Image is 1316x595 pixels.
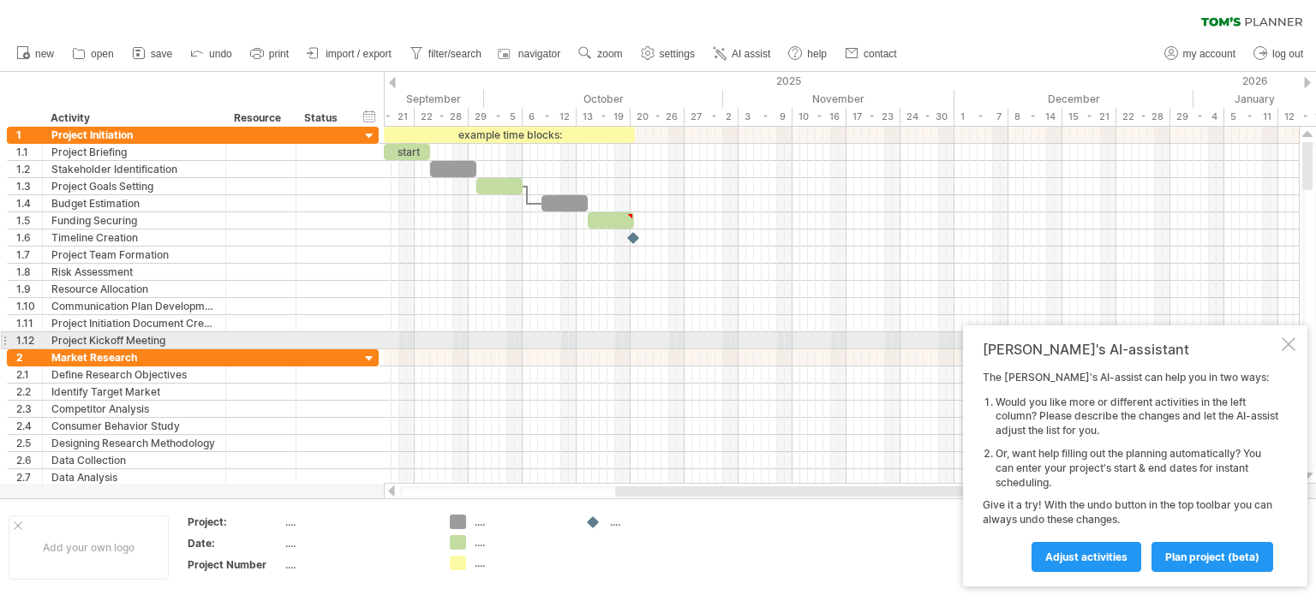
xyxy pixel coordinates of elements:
[51,264,217,280] div: Risk Assessment
[16,212,42,229] div: 1.5
[91,48,114,60] span: open
[302,43,397,65] a: import / export
[846,108,900,126] div: 17 - 23
[685,108,739,126] div: 27 - 2
[574,43,627,65] a: zoom
[1272,48,1303,60] span: log out
[51,281,217,297] div: Resource Allocation
[51,401,217,417] div: Competitor Analysis
[16,127,42,143] div: 1
[864,48,897,60] span: contact
[326,48,392,60] span: import / export
[51,298,217,314] div: Communication Plan Development
[51,178,217,194] div: Project Goals Setting
[16,281,42,297] div: 1.9
[610,515,703,529] div: ....
[1062,108,1116,126] div: 15 - 21
[405,43,487,65] a: filter/search
[128,43,177,65] a: save
[16,298,42,314] div: 1.10
[384,144,430,160] div: start
[660,48,695,60] span: settings
[16,264,42,280] div: 1.8
[523,108,577,126] div: 6 - 12
[209,48,232,60] span: undo
[954,90,1193,108] div: December 2025
[428,48,482,60] span: filter/search
[16,178,42,194] div: 1.3
[16,469,42,485] div: 2.7
[597,48,622,60] span: zoom
[35,48,54,60] span: new
[1008,108,1062,126] div: 8 - 14
[475,515,568,529] div: ....
[518,48,560,60] span: navigator
[807,48,827,60] span: help
[1170,108,1224,126] div: 29 - 4
[304,110,342,127] div: Status
[484,90,723,108] div: October 2025
[186,43,237,65] a: undo
[739,108,793,126] div: 3 - 9
[996,396,1278,438] li: Would you like more or different activities in the left column? Please describe the changes and l...
[285,557,429,572] div: ....
[51,212,217,229] div: Funding Securing
[1160,43,1241,65] a: my account
[1183,48,1235,60] span: my account
[1249,43,1308,65] a: log out
[51,366,217,383] div: Define Research Objectives
[51,452,217,468] div: Data Collection
[469,108,523,126] div: 29 - 5
[16,195,42,211] div: 1.4
[793,108,846,126] div: 10 - 16
[723,90,954,108] div: November 2025
[16,144,42,160] div: 1.1
[16,384,42,400] div: 2.2
[68,43,119,65] a: open
[51,418,217,434] div: Consumer Behavior Study
[188,536,282,550] div: Date:
[51,247,217,263] div: Project Team Formation
[1045,550,1128,563] span: Adjust activities
[285,536,429,550] div: ....
[51,315,217,331] div: Project Initiation Document Creation
[16,435,42,451] div: 2.5
[51,110,216,127] div: Activity
[269,48,289,60] span: print
[51,127,217,143] div: Project Initiation
[475,535,568,550] div: ....
[16,418,42,434] div: 2.4
[840,43,902,65] a: contact
[188,557,282,572] div: Project Number
[51,161,217,177] div: Stakeholder Identification
[631,108,685,126] div: 20 - 26
[51,332,217,348] div: Project Kickoff Meeting
[900,108,954,126] div: 24 - 30
[16,452,42,468] div: 2.6
[361,108,415,126] div: 15 - 21
[16,349,42,366] div: 2
[1224,108,1278,126] div: 5 - 11
[1032,542,1141,572] a: Adjust activities
[51,384,217,400] div: Identify Target Market
[16,401,42,417] div: 2.3
[784,43,832,65] a: help
[732,48,770,60] span: AI assist
[709,43,775,65] a: AI assist
[983,341,1278,358] div: [PERSON_NAME]'s AI-assistant
[1116,108,1170,126] div: 22 - 28
[1151,542,1273,572] a: plan project (beta)
[16,229,42,246] div: 1.6
[495,43,565,65] a: navigator
[16,247,42,263] div: 1.7
[16,366,42,383] div: 2.1
[16,332,42,348] div: 1.12
[9,515,169,580] div: Add your own logo
[954,108,1008,126] div: 1 - 7
[188,515,282,529] div: Project:
[51,144,217,160] div: Project Briefing
[51,435,217,451] div: Designing Research Methodology
[577,108,631,126] div: 13 - 19
[475,556,568,570] div: ....
[384,127,635,143] div: example time blocks:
